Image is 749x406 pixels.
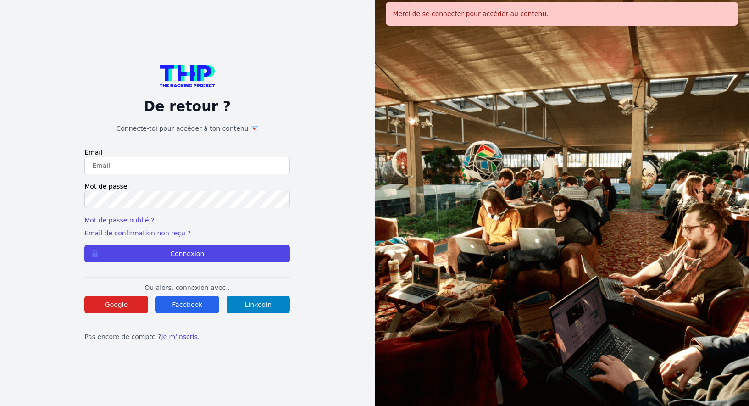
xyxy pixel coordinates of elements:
[84,148,290,157] label: Email
[84,98,290,115] p: De retour ?
[84,229,190,237] a: Email de confirmation non reçu ?
[84,182,290,191] label: Mot de passe
[84,245,290,262] button: Connexion
[161,333,200,340] a: Je m'inscris.
[84,157,290,174] input: Email
[160,65,215,87] img: logo
[84,283,290,292] p: Ou alors, connexion avec..
[84,217,154,224] a: Mot de passe oublié ?
[227,296,290,313] button: Linkedin
[84,124,290,133] h1: Connecte-toi pour accéder à ton contenu 💌
[386,2,738,26] div: Merci de se connecter pour accéder au contenu.
[84,332,290,341] p: Pas encore de compte ?
[155,296,219,313] button: Facebook
[84,296,148,313] button: Google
